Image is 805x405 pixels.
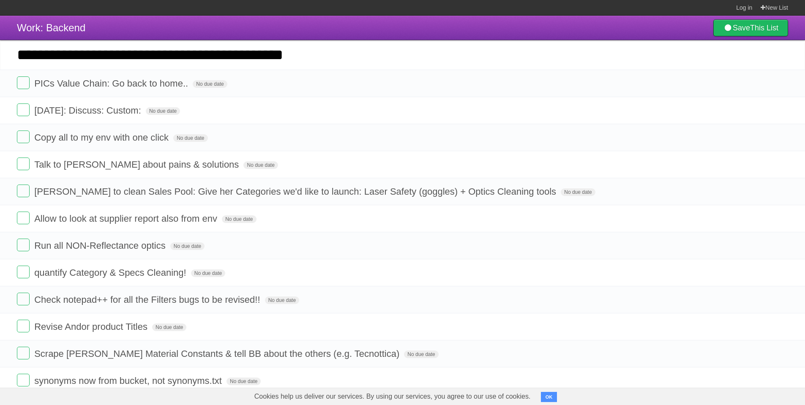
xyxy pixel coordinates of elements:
[222,215,256,223] span: No due date
[246,388,539,405] span: Cookies help us deliver our services. By using our services, you agree to our use of cookies.
[34,375,224,386] span: synonyms now from bucket, not synonyms.txt
[34,267,188,278] span: quantify Category & Specs Cleaning!
[17,347,30,359] label: Done
[34,159,241,170] span: Talk to [PERSON_NAME] about pains & solutions
[17,212,30,224] label: Done
[34,321,150,332] span: Revise Andor product Titles
[34,78,190,89] span: PICs Value Chain: Go back to home..
[173,134,207,142] span: No due date
[152,323,186,331] span: No due date
[34,105,143,116] span: [DATE]: Discuss: Custom:
[34,348,401,359] span: Scrape [PERSON_NAME] Material Constants & tell BB about the others (e.g. Tecnottica)
[17,293,30,305] label: Done
[541,392,557,402] button: OK
[34,240,168,251] span: Run all NON-Reflectance optics
[17,103,30,116] label: Done
[17,374,30,386] label: Done
[404,351,438,358] span: No due date
[226,378,261,385] span: No due date
[34,294,262,305] span: Check notepad++ for all the Filters bugs to be revised!!
[17,158,30,170] label: Done
[17,130,30,143] label: Done
[34,132,171,143] span: Copy all to my env with one click
[17,266,30,278] label: Done
[17,320,30,332] label: Done
[34,213,219,224] span: Allow to look at supplier report also from env
[713,19,788,36] a: SaveThis List
[34,186,558,197] span: [PERSON_NAME] to clean Sales Pool: Give her Categories we'd like to launch: Laser Safety (goggles...
[17,239,30,251] label: Done
[17,22,85,33] span: Work: Backend
[170,242,205,250] span: No due date
[17,185,30,197] label: Done
[191,269,225,277] span: No due date
[193,80,227,88] span: No due date
[561,188,595,196] span: No due date
[265,296,299,304] span: No due date
[146,107,180,115] span: No due date
[17,76,30,89] label: Done
[243,161,278,169] span: No due date
[750,24,778,32] b: This List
